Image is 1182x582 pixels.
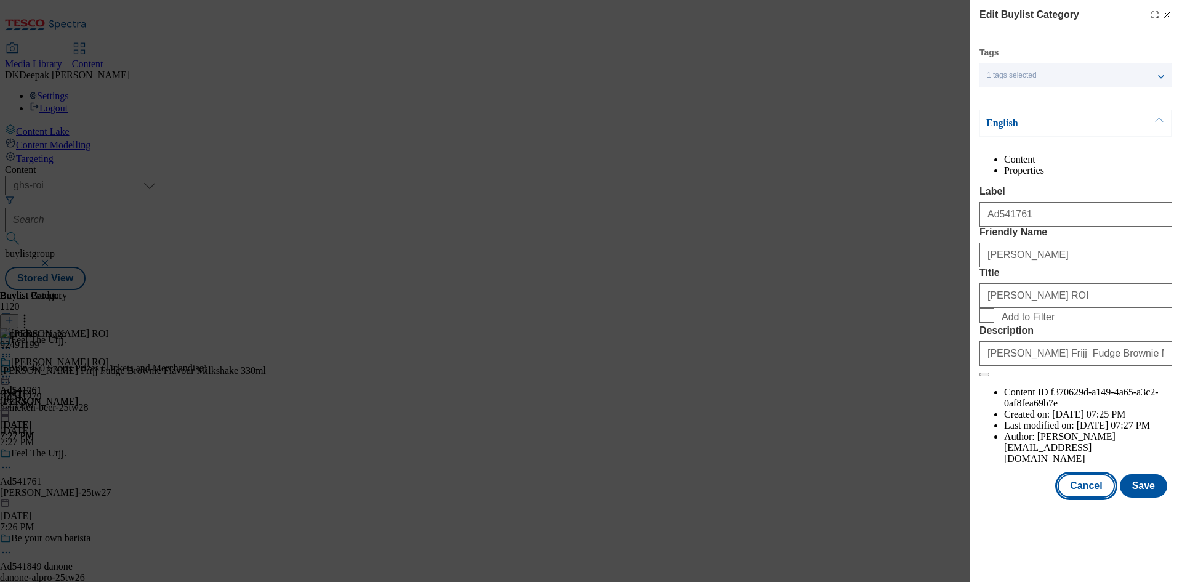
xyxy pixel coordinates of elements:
li: Created on: [1004,409,1172,420]
input: Enter Title [979,283,1172,308]
li: Content ID [1004,387,1172,409]
button: Save [1120,474,1167,498]
input: Enter Friendly Name [979,243,1172,267]
button: 1 tags selected [979,63,1172,87]
label: Tags [979,49,999,56]
span: [PERSON_NAME][EMAIL_ADDRESS][DOMAIN_NAME] [1004,431,1116,464]
li: Content [1004,154,1172,165]
button: Cancel [1058,474,1114,498]
label: Friendly Name [979,227,1172,238]
span: [DATE] 07:25 PM [1052,409,1125,419]
span: f370629d-a149-4a65-a3c2-0af8fea69b7e [1004,387,1159,408]
li: Last modified on: [1004,420,1172,431]
span: Add to Filter [1002,312,1055,323]
label: Title [979,267,1172,278]
input: Enter Label [979,202,1172,227]
label: Label [979,186,1172,197]
label: Description [979,325,1172,336]
p: English [986,117,1116,129]
span: [DATE] 07:27 PM [1077,420,1150,430]
h4: Edit Buylist Category [979,7,1079,22]
input: Enter Description [979,341,1172,366]
li: Author: [1004,431,1172,464]
span: 1 tags selected [987,71,1037,80]
li: Properties [1004,165,1172,176]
